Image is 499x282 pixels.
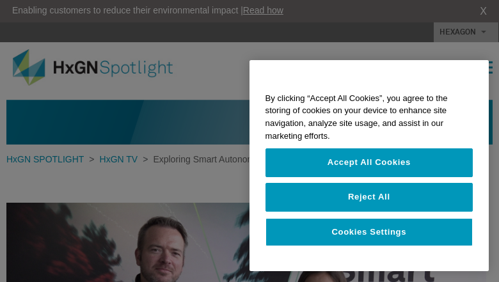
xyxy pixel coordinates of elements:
[265,149,473,177] button: Accept All Cookies
[249,60,489,272] div: Cookie banner
[265,184,473,212] button: Reject All
[249,60,489,272] div: Privacy
[249,86,489,149] div: By clicking “Accept All Cookies”, you agree to the storing of cookies on your device to enhance s...
[265,218,473,246] button: Cookies Settings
